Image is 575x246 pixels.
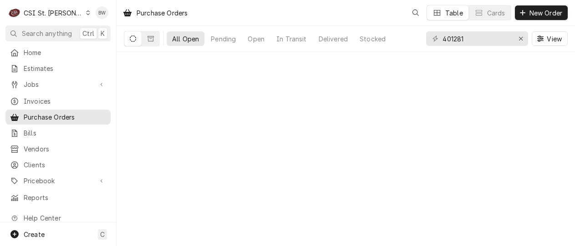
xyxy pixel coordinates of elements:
[5,45,111,60] a: Home
[24,64,106,73] span: Estimates
[211,34,236,44] div: Pending
[24,8,83,18] div: CSI St. [PERSON_NAME]
[5,173,111,188] a: Go to Pricebook
[24,112,106,122] span: Purchase Orders
[248,34,265,44] div: Open
[515,5,568,20] button: New Order
[408,5,423,20] button: Open search
[24,231,45,238] span: Create
[24,144,106,154] span: Vendors
[5,110,111,125] a: Purchase Orders
[528,8,564,18] span: New Order
[101,29,105,38] span: K
[5,141,111,156] a: Vendors
[487,8,505,18] div: Cards
[532,31,568,46] button: View
[443,31,511,46] input: Keyword search
[8,6,21,19] div: CSI St. Louis's Avatar
[24,80,92,89] span: Jobs
[96,6,108,19] div: BW
[96,6,108,19] div: Brad Wicks's Avatar
[5,126,111,141] a: Bills
[545,34,564,44] span: View
[172,34,199,44] div: All Open
[5,94,111,109] a: Invoices
[5,61,111,76] a: Estimates
[5,77,111,92] a: Go to Jobs
[22,29,72,38] span: Search anything
[24,96,106,106] span: Invoices
[24,193,106,202] span: Reports
[8,6,21,19] div: C
[24,128,106,138] span: Bills
[100,230,105,239] span: C
[5,25,111,41] button: Search anythingCtrlK
[5,157,111,172] a: Clients
[24,176,92,186] span: Pricebook
[24,213,105,223] span: Help Center
[319,34,348,44] div: Delivered
[24,48,106,57] span: Home
[360,34,386,44] div: Stocked
[445,8,463,18] div: Table
[514,31,528,46] button: Erase input
[276,34,307,44] div: In Transit
[5,211,111,226] a: Go to Help Center
[24,160,106,170] span: Clients
[5,190,111,205] a: Reports
[82,29,94,38] span: Ctrl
